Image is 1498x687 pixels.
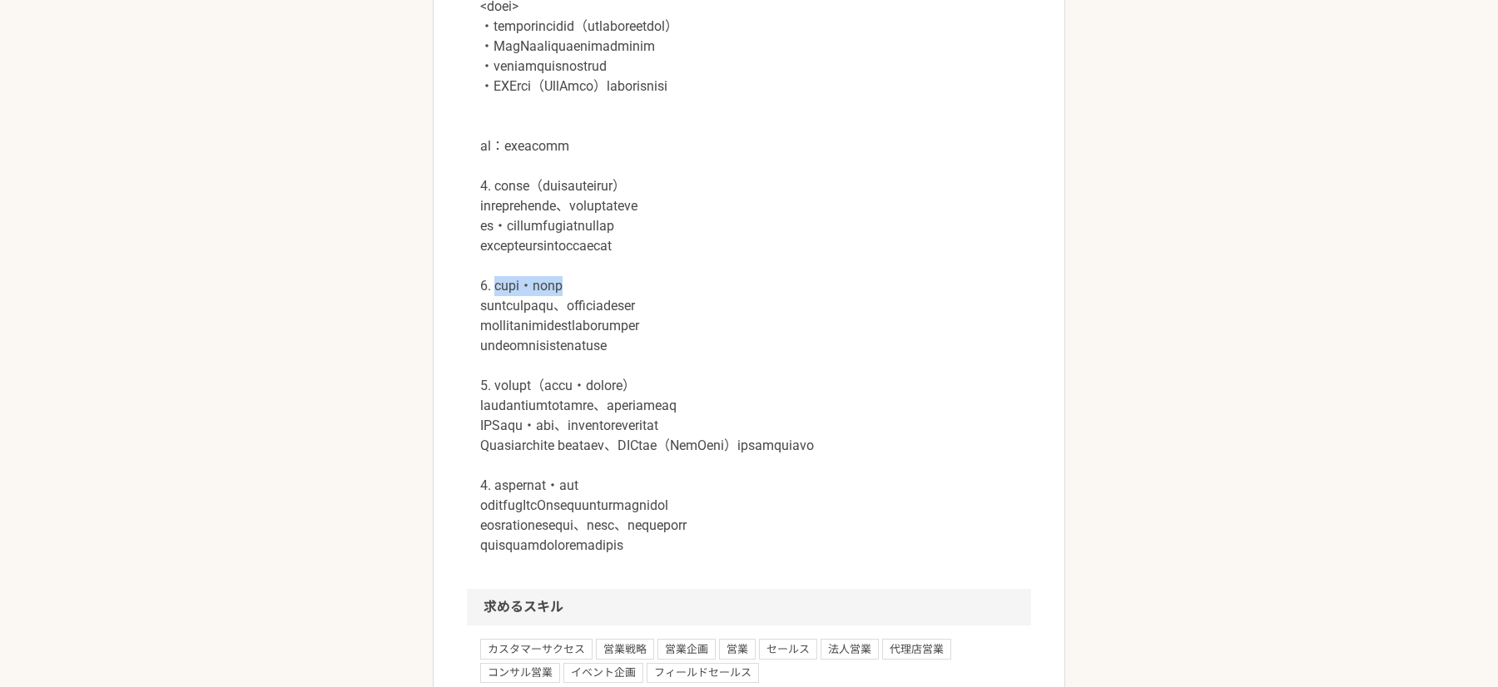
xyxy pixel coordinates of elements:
span: 営業企画 [657,639,716,659]
span: フィールドセールス [647,663,759,683]
span: 営業戦略 [596,639,654,659]
h2: 求めるスキル [467,589,1031,625]
span: イベント企画 [563,663,643,683]
span: 営業 [719,639,756,659]
span: 代理店営業 [882,639,951,659]
span: セールス [759,639,817,659]
span: 法人営業 [821,639,879,659]
span: コンサル営業 [480,663,560,683]
span: カスタマーサクセス [480,639,593,659]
